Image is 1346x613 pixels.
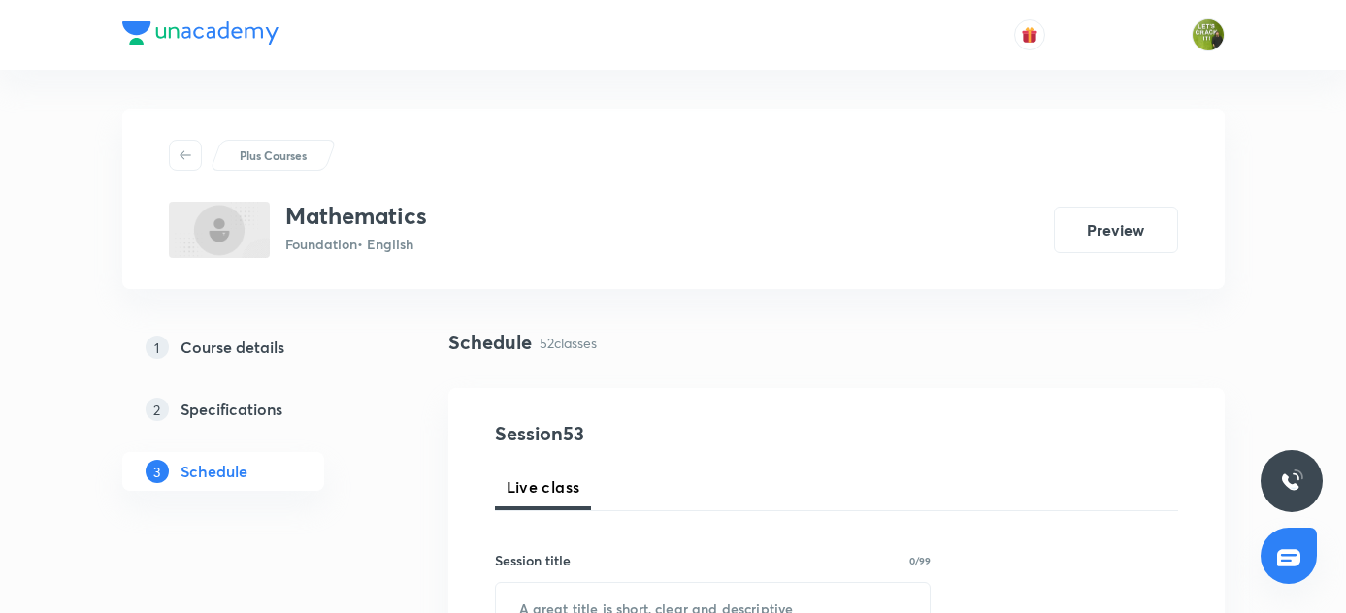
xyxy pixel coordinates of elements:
[122,390,386,429] a: 2Specifications
[122,21,279,45] img: Company Logo
[1021,26,1038,44] img: avatar
[1280,469,1303,493] img: ttu
[1014,19,1045,50] button: avatar
[909,556,931,565] p: 0/99
[240,146,307,164] p: Plus Courses
[181,398,282,421] h5: Specifications
[285,202,427,230] h3: Mathematics
[1054,207,1178,253] button: Preview
[448,328,532,357] h4: Schedule
[181,336,284,359] h5: Course details
[495,550,571,570] h6: Session title
[146,460,169,483] p: 3
[285,234,427,254] p: Foundation • English
[169,202,270,258] img: 4EEE7009-9822-4030-B4DD-F5D9309E2A9B_plus.png
[507,475,580,499] span: Live class
[122,328,386,367] a: 1Course details
[495,419,849,448] h4: Session 53
[540,333,597,353] p: 52 classes
[181,460,247,483] h5: Schedule
[122,21,279,49] a: Company Logo
[1192,18,1225,51] img: Gaurav Uppal
[146,336,169,359] p: 1
[146,398,169,421] p: 2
